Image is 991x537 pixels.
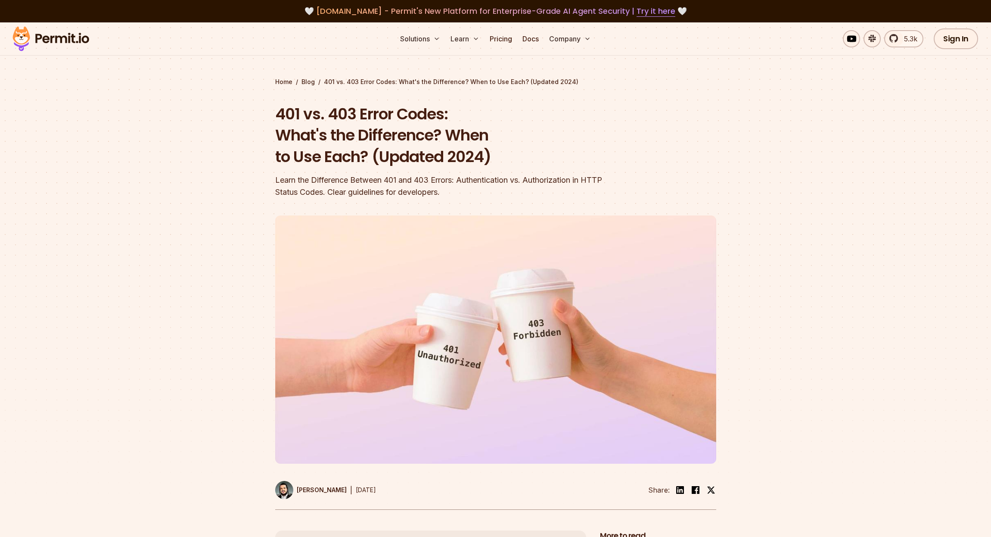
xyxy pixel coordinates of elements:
[275,78,292,86] a: Home
[486,30,516,47] a: Pricing
[546,30,594,47] button: Company
[356,486,376,493] time: [DATE]
[316,6,675,16] span: [DOMAIN_NAME] - Permit's New Platform for Enterprise-Grade AI Agent Security |
[275,78,716,86] div: / /
[690,485,701,495] img: facebook
[934,28,978,49] a: Sign In
[297,486,347,494] p: [PERSON_NAME]
[21,5,970,17] div: 🤍 🤍
[275,481,293,499] img: Gabriel L. Manor
[275,215,716,464] img: 401 vs. 403 Error Codes: What's the Difference? When to Use Each? (Updated 2024)
[275,481,347,499] a: [PERSON_NAME]
[447,30,483,47] button: Learn
[301,78,315,86] a: Blog
[707,486,715,494] img: twitter
[275,174,606,198] div: Learn the Difference Between 401 and 403 Errors: Authentication vs. Authorization in HTTP Status ...
[675,485,685,495] img: linkedin
[637,6,675,17] a: Try it here
[350,485,352,495] div: |
[899,34,917,44] span: 5.3k
[519,30,542,47] a: Docs
[884,30,923,47] a: 5.3k
[397,30,444,47] button: Solutions
[275,103,606,168] h1: 401 vs. 403 Error Codes: What's the Difference? When to Use Each? (Updated 2024)
[9,24,93,53] img: Permit logo
[648,485,670,495] li: Share:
